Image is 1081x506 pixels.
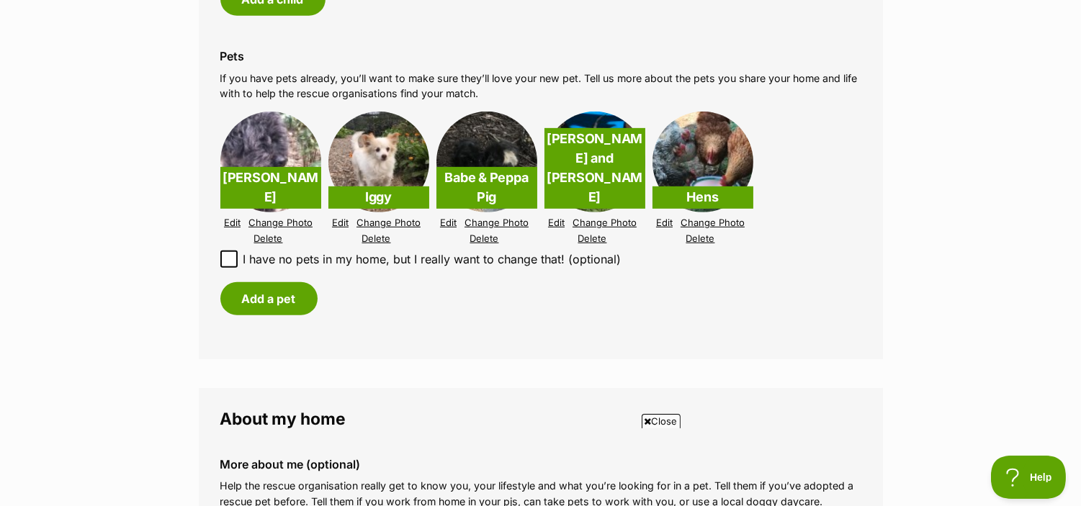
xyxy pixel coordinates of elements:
img: rklcahtzcmae8onuqqbv.jpg [436,112,537,212]
a: Edit [548,217,565,228]
p: Hens [652,186,753,209]
p: If you have pets already, you’ll want to make sure they’ll love your new pet. Tell us more about ... [220,71,861,101]
a: Delete [578,233,607,244]
img: w5nuqwcogj0ljqwstjds.jpg [544,112,645,212]
a: Change Photo [681,217,745,228]
a: Edit [656,217,673,228]
a: Delete [362,233,391,244]
a: Delete [686,233,715,244]
p: Iggy [328,186,429,209]
img: nk53nairjcwq6iyr6s0p.jpg [652,112,753,212]
label: Pets [220,50,861,63]
p: [PERSON_NAME] and [PERSON_NAME] [544,128,645,209]
a: Edit [224,217,241,228]
a: Change Photo [248,217,313,228]
span: Close [642,414,681,428]
a: Edit [440,217,457,228]
a: Edit [332,217,349,228]
a: Delete [254,233,283,244]
a: Change Photo [465,217,529,228]
img: f6aqoejgjicpqwdol7er.jpg [328,112,429,212]
legend: About my home [220,410,861,428]
p: [PERSON_NAME] [220,167,321,209]
button: Add a pet [220,282,318,315]
a: Change Photo [356,217,421,228]
iframe: Advertisement [192,434,890,499]
a: Delete [470,233,499,244]
img: seiummedbuwi8ps2v4wa.jpg [220,112,321,212]
a: Change Photo [573,217,637,228]
span: I have no pets in my home, but I really want to change that! (optional) [243,250,622,268]
iframe: Help Scout Beacon - Open [991,456,1067,499]
p: Babe & Peppa Pig [436,167,537,209]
